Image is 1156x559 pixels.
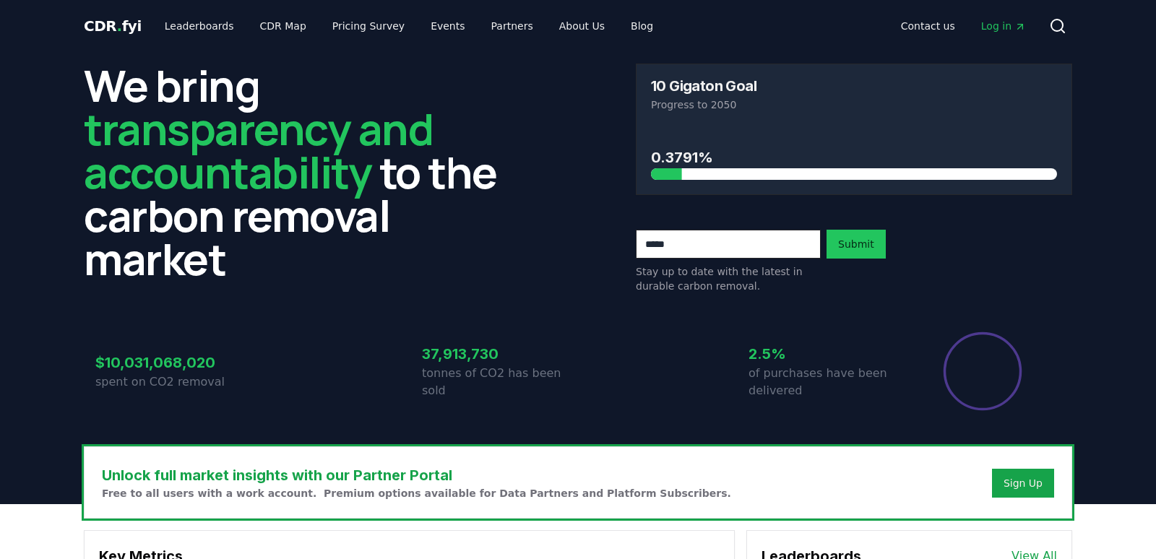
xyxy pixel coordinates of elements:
nav: Main [153,13,665,39]
p: tonnes of CO2 has been sold [422,365,578,399]
a: Sign Up [1004,476,1043,490]
span: CDR fyi [84,17,142,35]
a: Contact us [889,13,967,39]
h3: Unlock full market insights with our Partner Portal [102,464,731,486]
button: Sign Up [992,469,1054,498]
a: Partners [480,13,545,39]
p: Progress to 2050 [651,97,1057,112]
a: Blog [619,13,665,39]
div: Percentage of sales delivered [942,331,1023,412]
h3: $10,031,068,020 [95,352,251,373]
a: Log in [970,13,1038,39]
nav: Main [889,13,1038,39]
h3: 10 Gigaton Goal [651,79,756,93]
h2: We bring to the carbon removal market [84,64,520,280]
p: of purchases have been delivered [749,365,905,399]
span: . [117,17,122,35]
span: transparency and accountability [84,99,433,201]
a: Leaderboards [153,13,246,39]
a: Events [419,13,476,39]
button: Submit [827,230,886,259]
h3: 37,913,730 [422,343,578,365]
span: Log in [981,19,1026,33]
p: spent on CO2 removal [95,373,251,391]
a: CDR.fyi [84,16,142,36]
p: Stay up to date with the latest in durable carbon removal. [636,264,821,293]
h3: 2.5% [749,343,905,365]
p: Free to all users with a work account. Premium options available for Data Partners and Platform S... [102,486,731,500]
h3: 0.3791% [651,147,1057,168]
a: Pricing Survey [321,13,416,39]
a: About Us [548,13,616,39]
a: CDR Map [249,13,318,39]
